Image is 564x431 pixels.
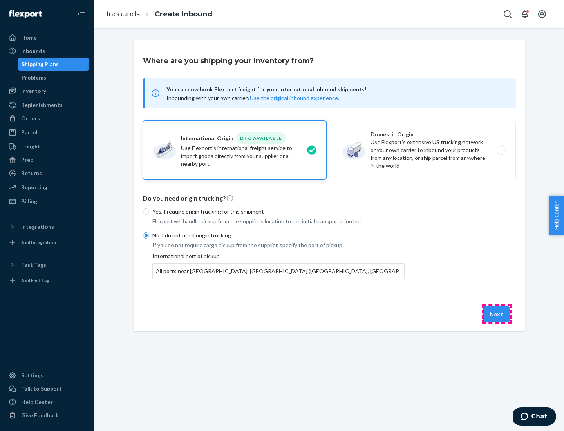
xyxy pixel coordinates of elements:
div: Prep [21,156,33,164]
a: Orders [5,112,89,125]
a: Billing [5,195,89,208]
a: Create Inbound [155,10,212,18]
a: Returns [5,167,89,179]
button: Next [483,306,510,322]
button: Close Navigation [74,6,89,22]
div: Parcel [21,129,38,136]
p: Do you need origin trucking? [143,194,516,203]
div: Inbounds [21,47,45,55]
div: Billing [21,197,37,205]
iframe: Opens a widget where you can chat to one of our agents [513,407,556,427]
div: Add Fast Tag [21,277,49,284]
button: Help Center [549,196,564,235]
span: You can now book Flexport freight for your international inbound shipments! [166,85,506,94]
button: Fast Tags [5,259,89,271]
div: Replenishments [21,101,63,109]
a: Problems [18,71,90,84]
a: Inbounds [107,10,140,18]
a: Add Integration [5,236,89,249]
a: Home [5,31,89,44]
p: No, I do not need origin trucking [152,232,405,239]
p: If you do not require cargo pickup from the supplier, specify the port of pickup. [152,241,405,249]
div: Returns [21,169,42,177]
span: Inbounding with your own carrier? [166,94,339,101]
a: Replenishments [5,99,89,111]
div: Orders [21,114,40,122]
img: Flexport logo [9,10,42,18]
a: Add Fast Tag [5,274,89,287]
button: Open Search Box [500,6,515,22]
div: Shipping Plans [22,60,59,68]
a: Parcel [5,126,89,139]
button: Open account menu [534,6,550,22]
div: Give Feedback [21,411,59,419]
a: Inbounds [5,45,89,57]
ol: breadcrumbs [100,3,219,26]
button: Use the original inbound experience. [250,94,339,102]
button: Give Feedback [5,409,89,422]
p: Flexport will handle pickup from the supplier's location to the initial transportation hub. [152,217,405,225]
button: Talk to Support [5,382,89,395]
div: Reporting [21,183,47,191]
a: Prep [5,154,89,166]
a: Freight [5,140,89,153]
a: Reporting [5,181,89,194]
a: Shipping Plans [18,58,90,71]
div: Fast Tags [21,261,46,269]
a: Help Center [5,396,89,408]
input: No, I do not need origin trucking [143,232,149,239]
div: Integrations [21,223,54,231]
button: Open notifications [517,6,533,22]
a: Settings [5,369,89,382]
p: Yes, I require origin trucking for this shipment [152,208,405,215]
div: Talk to Support [21,385,62,393]
a: Inventory [5,85,89,97]
h3: Where are you shipping your inventory from? [143,56,314,66]
button: Integrations [5,221,89,233]
div: Add Integration [21,239,56,246]
input: Yes, I require origin trucking for this shipment [143,208,149,215]
div: Help Center [21,398,53,406]
div: Freight [21,143,40,150]
div: Inventory [21,87,46,95]
div: Home [21,34,37,42]
div: Problems [22,74,46,81]
div: International port of pickup [152,252,405,279]
div: Settings [21,371,43,379]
